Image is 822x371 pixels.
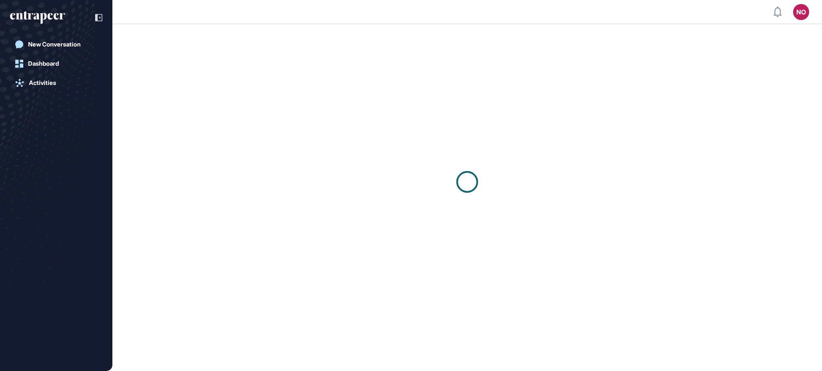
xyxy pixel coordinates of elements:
[10,75,102,91] a: Activities
[793,4,809,20] button: NO
[28,60,59,67] div: Dashboard
[29,79,56,87] div: Activities
[28,41,81,48] div: New Conversation
[10,11,65,24] div: entrapeer-logo
[10,56,102,72] a: Dashboard
[10,36,102,52] a: New Conversation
